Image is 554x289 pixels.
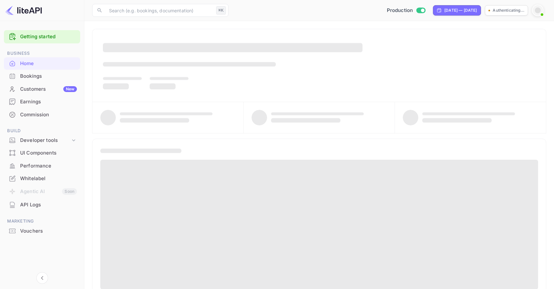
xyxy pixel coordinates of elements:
[4,70,80,82] a: Bookings
[4,225,80,237] div: Vouchers
[20,33,77,40] a: Getting started
[4,225,80,237] a: Vouchers
[4,147,80,159] div: UI Components
[4,57,80,69] a: Home
[4,135,80,146] div: Developer tools
[5,5,42,16] img: LiteAPI logo
[20,98,77,106] div: Earnings
[4,83,80,95] a: CustomersNew
[20,86,77,93] div: Customers
[4,109,80,121] a: Commission
[20,111,77,119] div: Commission
[433,5,481,16] div: Click to change the date range period
[4,50,80,57] span: Business
[20,227,77,235] div: Vouchers
[4,96,80,108] a: Earnings
[20,60,77,67] div: Home
[4,199,80,211] div: API Logs
[20,137,70,144] div: Developer tools
[4,172,80,184] a: Whitelabel
[4,147,80,159] a: UI Components
[444,7,477,13] div: [DATE] — [DATE]
[105,4,214,17] input: Search (e.g. bookings, documentation)
[36,272,48,284] button: Collapse navigation
[20,149,77,157] div: UI Components
[4,199,80,211] a: API Logs
[20,162,77,170] div: Performance
[4,127,80,134] span: Build
[63,86,77,92] div: New
[4,70,80,83] div: Bookings
[20,73,77,80] div: Bookings
[4,218,80,225] span: Marketing
[4,160,80,172] div: Performance
[20,201,77,209] div: API Logs
[4,57,80,70] div: Home
[493,7,524,13] p: Authenticating...
[4,30,80,43] div: Getting started
[4,160,80,172] a: Performance
[20,175,77,182] div: Whitelabel
[387,7,413,14] span: Production
[216,6,226,15] div: ⌘K
[4,83,80,96] div: CustomersNew
[384,7,428,14] div: Switch to Sandbox mode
